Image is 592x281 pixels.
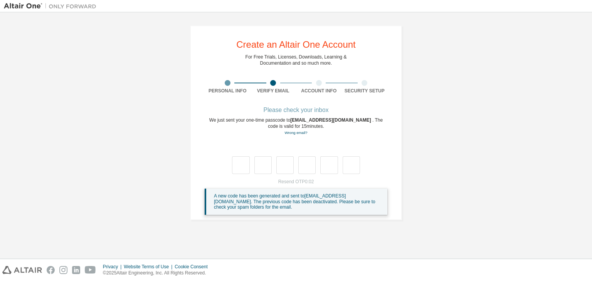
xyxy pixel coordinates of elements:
[85,266,96,274] img: youtube.svg
[251,88,296,94] div: Verify Email
[59,266,67,274] img: instagram.svg
[124,264,175,270] div: Website Terms of Use
[2,266,42,274] img: altair_logo.svg
[236,40,356,49] div: Create an Altair One Account
[175,264,212,270] div: Cookie Consent
[284,130,307,135] a: Go back to the registration form
[47,266,55,274] img: facebook.svg
[205,117,387,136] div: We just sent your one-time passcode to . The code is valid for 15 minutes.
[205,88,251,94] div: Personal Info
[214,193,375,210] span: A new code has been generated and sent to [EMAIL_ADDRESS][DOMAIN_NAME] . The previous code has be...
[342,88,388,94] div: Security Setup
[246,54,347,66] div: For Free Trials, Licenses, Downloads, Learning & Documentation and so much more.
[296,88,342,94] div: Account Info
[72,266,80,274] img: linkedin.svg
[290,117,372,123] span: [EMAIL_ADDRESS][DOMAIN_NAME]
[103,270,212,276] p: © 2025 Altair Engineering, Inc. All Rights Reserved.
[4,2,100,10] img: Altair One
[205,108,387,112] div: Please check your inbox
[103,264,124,270] div: Privacy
